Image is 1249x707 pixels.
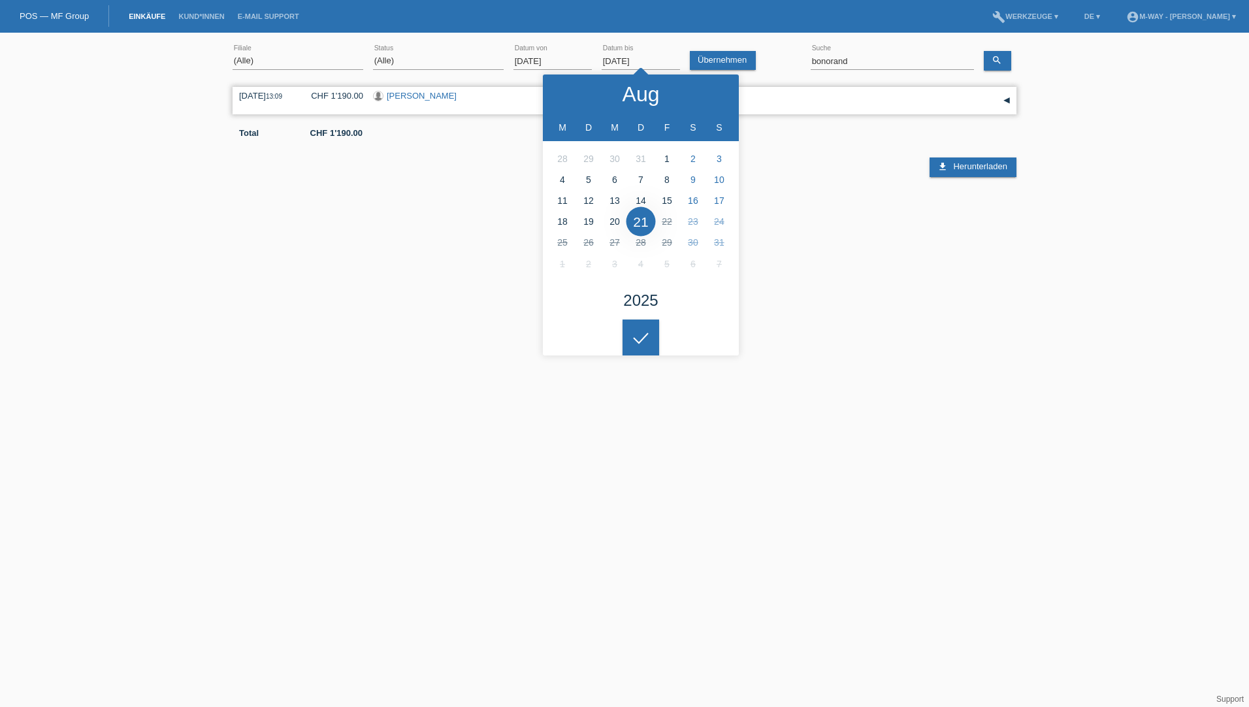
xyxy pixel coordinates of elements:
a: E-Mail Support [231,12,306,20]
a: account_circlem-way - [PERSON_NAME] ▾ [1120,12,1242,20]
a: Übernehmen [690,51,756,70]
b: CHF 1'190.00 [310,128,363,138]
div: [DATE] [239,91,291,101]
b: Total [239,128,259,138]
i: build [992,10,1005,24]
div: auf-/zuklappen [997,91,1016,110]
div: 2025 [623,293,658,308]
a: Kund*innen [172,12,231,20]
div: CHF 1'190.00 [301,91,363,101]
span: Herunterladen [953,161,1007,171]
i: account_circle [1126,10,1139,24]
a: Einkäufe [122,12,172,20]
a: search [984,51,1011,71]
i: download [937,161,948,172]
div: Aug [623,84,660,105]
a: Support [1216,695,1244,704]
i: search [992,55,1002,65]
a: buildWerkzeuge ▾ [986,12,1065,20]
a: DE ▾ [1078,12,1107,20]
a: download Herunterladen [930,157,1016,177]
a: [PERSON_NAME] [387,91,457,101]
span: 13:09 [266,93,282,100]
a: POS — MF Group [20,11,89,21]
